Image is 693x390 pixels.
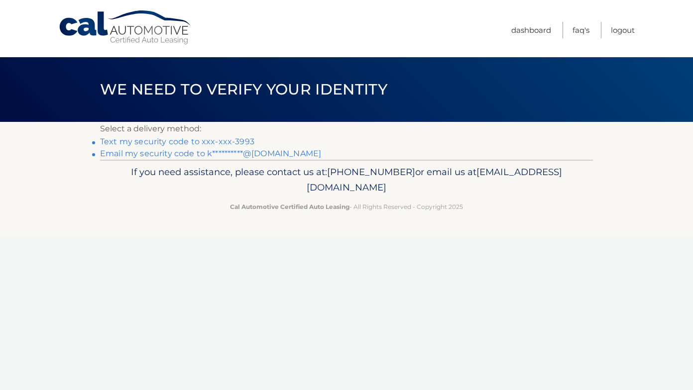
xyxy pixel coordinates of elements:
p: Select a delivery method: [100,122,593,136]
a: Text my security code to xxx-xxx-3993 [100,137,254,146]
p: - All Rights Reserved - Copyright 2025 [107,201,586,212]
a: FAQ's [573,22,589,38]
a: Logout [611,22,635,38]
a: Cal Automotive [58,10,193,45]
strong: Cal Automotive Certified Auto Leasing [230,203,349,210]
span: We need to verify your identity [100,80,387,98]
a: Email my security code to k**********@[DOMAIN_NAME] [100,149,321,158]
span: [PHONE_NUMBER] [327,166,415,178]
p: If you need assistance, please contact us at: or email us at [107,164,586,196]
a: Dashboard [511,22,551,38]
